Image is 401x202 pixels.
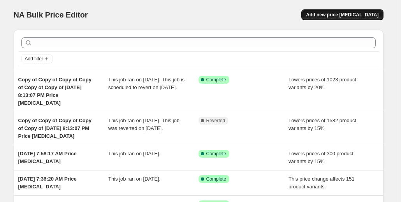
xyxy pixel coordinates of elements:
span: Lowers prices of 1582 product variants by 15% [288,118,356,131]
span: Lowers prices of 300 product variants by 15% [288,151,354,164]
span: Complete [206,151,226,157]
span: This job ran on [DATE]. This job was reverted on [DATE]. [108,118,179,131]
span: Add new price [MEDICAL_DATA] [306,12,378,18]
span: This job ran on [DATE]. [108,151,160,156]
button: Add new price [MEDICAL_DATA] [301,9,383,20]
span: Complete [206,176,226,182]
button: Add filter [21,54,53,63]
span: This price change affects 151 product variants. [288,176,355,190]
span: [DATE] 7:36:20 AM Price [MEDICAL_DATA] [18,176,77,190]
span: [DATE] 7:58:17 AM Price [MEDICAL_DATA] [18,151,77,164]
span: Copy of Copy of Copy of Copy of Copy of Copy of [DATE] 8:13:07 PM Price [MEDICAL_DATA] [18,77,91,106]
span: Complete [206,77,226,83]
span: Lowers prices of 1023 product variants by 20% [288,77,356,90]
span: This job ran on [DATE]. This job is scheduled to revert on [DATE]. [108,77,185,90]
span: NA Bulk Price Editor [14,11,88,19]
span: This job ran on [DATE]. [108,176,160,182]
span: Copy of Copy of Copy of Copy of Copy of [DATE] 8:13:07 PM Price [MEDICAL_DATA] [18,118,91,139]
span: Reverted [206,118,225,124]
span: Add filter [25,56,43,62]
